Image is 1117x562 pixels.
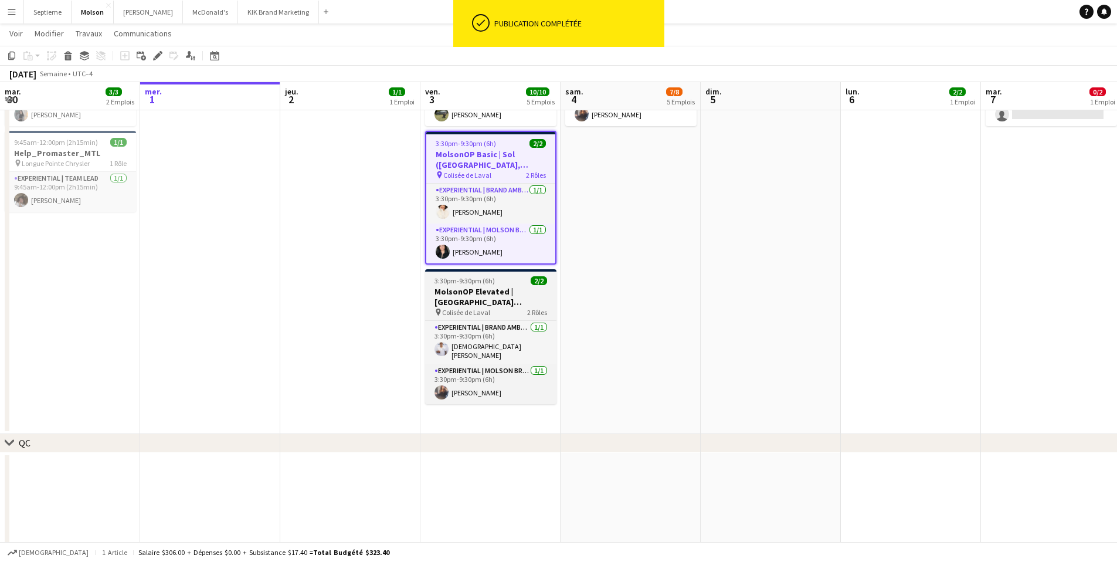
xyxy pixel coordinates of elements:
div: QC [19,437,30,449]
button: [DEMOGRAPHIC_DATA] [6,546,90,559]
span: mer. [145,86,162,97]
span: 7/8 [666,87,683,96]
span: 0/2 [1089,87,1106,96]
h3: Help_Promaster_MTL [5,148,136,158]
div: 2 Emplois [106,97,134,106]
div: [DATE] [9,68,36,80]
div: Salaire $306.00 + Dépenses $0.00 + Subsistance $17.40 = [138,548,389,557]
button: [PERSON_NAME] [114,1,183,23]
span: 2/2 [529,139,546,148]
button: McDonald's [183,1,238,23]
app-job-card: 9:45am-12:00pm (2h15min)1/1Help_Promaster_MTL Longue Pointe Chrysler1 RôleExperiential | Team Lea... [5,131,136,212]
span: 4 [563,93,583,106]
span: 3:30pm-9:30pm (6h) [434,276,495,285]
span: 1 [143,93,162,106]
a: Communications [109,26,176,41]
span: Total Budgété $323.40 [313,548,389,557]
span: Modifier [35,28,64,39]
span: 2 Rôles [527,308,547,317]
span: 1 Rôle [110,159,127,168]
div: 1 Emploi [1090,97,1115,106]
span: 3/3 [106,87,122,96]
span: jeu. [285,86,298,97]
span: Colisée de Laval [443,171,491,180]
span: 1/1 [110,138,127,147]
span: 30 [3,93,21,106]
h3: MolsonOP Basic | Sol ([GEOGRAPHIC_DATA], [GEOGRAPHIC_DATA]) [426,149,555,170]
span: sam. [565,86,583,97]
button: Septieme [24,1,72,23]
div: UTC−4 [73,69,93,78]
span: Semaine 40 [39,69,68,87]
span: Longue Pointe Chrysler [22,159,90,168]
span: 2/2 [949,87,966,96]
span: ven. [425,86,440,97]
span: 1/1 [389,87,405,96]
span: Communications [114,28,172,39]
app-card-role: Experiential | Molson Brand Specialist1/13:30pm-9:30pm (6h)[PERSON_NAME] [426,224,555,263]
a: Travaux [71,26,107,41]
div: 1 Emploi [389,97,415,106]
span: 1 article [100,548,128,557]
span: 2 [283,93,298,106]
span: 3:30pm-9:30pm (6h) [436,139,496,148]
app-card-role: Experiential | Brand Ambassador1/13:30pm-9:30pm (6h)[DEMOGRAPHIC_DATA][PERSON_NAME] [425,321,556,364]
span: 3 [423,93,440,106]
button: KIK Brand Marketing [238,1,319,23]
span: dim. [705,86,722,97]
div: 5 Emplois [527,97,555,106]
span: 2 Rôles [526,171,546,180]
div: 5 Emplois [667,97,695,106]
span: [DEMOGRAPHIC_DATA] [19,549,89,557]
a: Modifier [30,26,69,41]
span: 6 [844,93,860,106]
app-job-card: 3:30pm-9:30pm (6h)2/2MolsonOP Elevated | [GEOGRAPHIC_DATA] ([GEOGRAPHIC_DATA], [GEOGRAPHIC_DATA])... [425,269,556,404]
h3: MolsonOP Elevated | [GEOGRAPHIC_DATA] ([GEOGRAPHIC_DATA], [GEOGRAPHIC_DATA]) [425,286,556,307]
app-card-role: Experiential | Team Lead1/19:45am-12:00pm (2h15min)[PERSON_NAME] [5,172,136,212]
span: 10/10 [526,87,549,96]
app-job-card: 3:30pm-9:30pm (6h)2/2MolsonOP Basic | Sol ([GEOGRAPHIC_DATA], [GEOGRAPHIC_DATA]) Colisée de Laval... [425,131,556,265]
button: Molson [72,1,114,23]
span: 5 [704,93,722,106]
span: mar. [986,86,1002,97]
span: mar. [5,86,21,97]
span: Travaux [76,28,102,39]
a: Voir [5,26,28,41]
app-card-role: Experiential | Brand Ambassador1/13:30pm-9:30pm (6h)[PERSON_NAME] [426,184,555,224]
span: Voir [9,28,23,39]
span: 2/2 [531,276,547,285]
div: 1 Emploi [950,97,975,106]
span: 7 [984,93,1002,106]
app-card-role: Experiential | Molson Brand Specialist1/13:30pm-9:30pm (6h)[PERSON_NAME] [425,364,556,404]
span: lun. [846,86,860,97]
div: Publication complétée [494,18,660,29]
span: 9:45am-12:00pm (2h15min) [14,138,98,147]
span: Colisée de Laval [442,308,490,317]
